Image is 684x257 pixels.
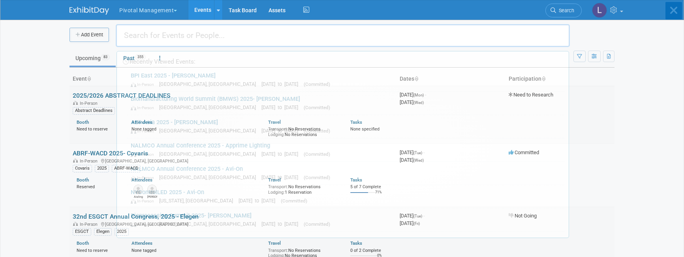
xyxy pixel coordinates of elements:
[131,152,158,157] span: In-Person
[159,81,260,87] span: [GEOGRAPHIC_DATA], [GEOGRAPHIC_DATA]
[131,82,158,87] span: In-Person
[304,175,330,180] span: (Committed)
[239,198,279,204] span: [DATE] to [DATE]
[261,81,302,87] span: [DATE] to [DATE]
[261,128,302,134] span: [DATE] to [DATE]
[131,222,158,227] span: In-Person
[304,151,330,157] span: (Committed)
[131,198,158,204] span: In-Person
[116,24,570,47] input: Search for Events or People...
[261,221,302,227] span: [DATE] to [DATE]
[304,81,330,87] span: (Committed)
[261,104,302,110] span: [DATE] to [DATE]
[131,105,158,110] span: In-Person
[261,151,302,157] span: [DATE] to [DATE]
[131,175,158,180] span: In-Person
[159,104,260,110] span: [GEOGRAPHIC_DATA], [GEOGRAPHIC_DATA]
[159,128,260,134] span: [GEOGRAPHIC_DATA], [GEOGRAPHIC_DATA]
[261,174,302,180] span: [DATE] to [DATE]
[127,92,565,115] a: Biomanufacturing World Summit (BMWS) 2025- [PERSON_NAME] In-Person [GEOGRAPHIC_DATA], [GEOGRAPHIC...
[121,51,565,68] div: Recently Viewed Events:
[159,151,260,157] span: [GEOGRAPHIC_DATA], [GEOGRAPHIC_DATA]
[131,128,158,134] span: In-Person
[127,68,565,91] a: BPI East 2025 - [PERSON_NAME] In-Person [GEOGRAPHIC_DATA], [GEOGRAPHIC_DATA] [DATE] to [DATE] (Co...
[281,198,307,204] span: (Committed)
[127,185,565,208] a: NYControlLED 2025 - Avi-On In-Person [US_STATE], [GEOGRAPHIC_DATA] [DATE] to [DATE] (Committed)
[159,198,237,204] span: [US_STATE], [GEOGRAPHIC_DATA]
[159,174,260,180] span: [GEOGRAPHIC_DATA], [GEOGRAPHIC_DATA]
[127,115,565,138] a: AET Asia 2025 - [PERSON_NAME] In-Person [GEOGRAPHIC_DATA], [GEOGRAPHIC_DATA] [DATE] to [DATE] (Co...
[304,128,330,134] span: (Committed)
[159,221,260,227] span: [GEOGRAPHIC_DATA], [GEOGRAPHIC_DATA]
[127,138,565,161] a: NALMCO Annual Conference 2025 - Apprime Lighting In-Person [GEOGRAPHIC_DATA], [GEOGRAPHIC_DATA] [...
[304,105,330,110] span: (Committed)
[127,208,565,231] a: Bioprocessing Summit 2025- [PERSON_NAME] In-Person [GEOGRAPHIC_DATA], [GEOGRAPHIC_DATA] [DATE] to...
[304,221,330,227] span: (Committed)
[127,162,565,185] a: NALMCO Annual Conference 2025 - Avi-On In-Person [GEOGRAPHIC_DATA], [GEOGRAPHIC_DATA] [DATE] to [...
